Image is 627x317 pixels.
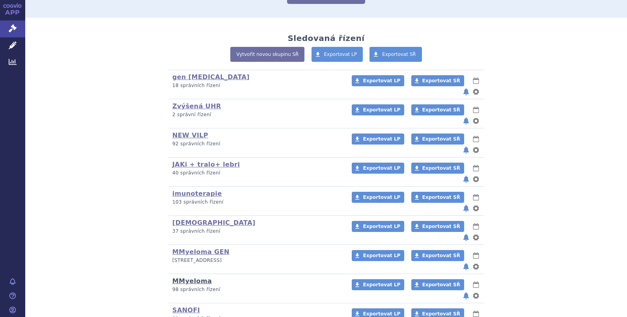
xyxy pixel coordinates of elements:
a: SANOFI [172,306,200,314]
span: Exportovat LP [363,311,400,317]
p: [STREET_ADDRESS] [172,257,341,264]
a: Exportovat LP [352,75,404,86]
a: Exportovat SŘ [411,75,464,86]
button: lhůty [472,193,480,202]
button: nastavení [472,233,480,242]
span: Exportovat SŘ [422,107,460,113]
a: Exportovat SŘ [411,133,464,145]
span: Exportovat LP [363,195,400,200]
span: Exportovat LP [363,107,400,113]
button: notifikace [462,204,470,213]
button: notifikace [462,262,470,271]
a: Exportovat SŘ [411,192,464,203]
a: Exportovat SŘ [411,279,464,290]
button: nastavení [472,116,480,126]
button: nastavení [472,204,480,213]
a: [DEMOGRAPHIC_DATA] [172,219,256,226]
a: MMyeloma GEN [172,248,230,256]
h2: Sledovaná řízení [287,33,364,43]
button: lhůty [472,251,480,260]
p: 37 správních řízení [172,228,341,235]
p: 2 správní řízení [172,111,341,118]
button: lhůty [472,163,480,173]
a: Exportovat LP [352,133,404,145]
span: Exportovat SŘ [422,136,460,142]
a: JAKi + tralo+ lebri [172,161,240,168]
button: notifikace [462,116,470,126]
a: Exportovat LP [352,163,404,174]
p: 103 správních řízení [172,199,341,206]
span: Exportovat LP [324,52,357,57]
button: nastavení [472,174,480,184]
p: 40 správních řízení [172,170,341,176]
p: 18 správních řízení [172,82,341,89]
button: nastavení [472,291,480,300]
p: 92 správních řízení [172,141,341,147]
button: lhůty [472,222,480,231]
span: Exportovat LP [363,136,400,142]
button: lhůty [472,134,480,144]
a: MMyeloma [172,277,212,285]
button: lhůty [472,280,480,289]
button: notifikace [462,233,470,242]
a: Exportovat LP [312,47,363,62]
a: Exportovat LP [352,279,404,290]
span: Exportovat SŘ [422,282,460,287]
span: Exportovat SŘ [422,224,460,229]
span: Exportovat SŘ [422,78,460,83]
button: nastavení [472,262,480,271]
button: nastavení [472,87,480,96]
span: Exportovat SŘ [422,195,460,200]
button: notifikace [462,87,470,96]
a: Exportovat LP [352,192,404,203]
a: Exportovat SŘ [411,104,464,115]
a: Vytvořit novou skupinu SŘ [230,47,304,62]
a: NEW VILP [172,132,208,139]
span: Exportovat LP [363,224,400,229]
button: notifikace [462,291,470,300]
a: Exportovat SŘ [411,221,464,232]
span: Exportovat SŘ [422,165,460,171]
span: Exportovat LP [363,253,400,258]
a: gen [MEDICAL_DATA] [172,73,250,81]
a: Exportovat SŘ [411,250,464,261]
a: Exportovat LP [352,104,404,115]
button: notifikace [462,145,470,155]
span: Exportovat SŘ [382,52,416,57]
a: Exportovat SŘ [411,163,464,174]
button: lhůty [472,105,480,115]
span: Exportovat LP [363,282,400,287]
a: Zvýšená UHR [172,102,221,110]
a: Exportovat SŘ [369,47,422,62]
button: lhůty [472,76,480,85]
button: nastavení [472,145,480,155]
a: Exportovat LP [352,221,404,232]
p: 98 správních řízení [172,286,341,293]
span: Exportovat LP [363,165,400,171]
span: Exportovat SŘ [422,311,460,317]
button: notifikace [462,174,470,184]
span: Exportovat SŘ [422,253,460,258]
a: imunoterapie [172,190,222,197]
a: Exportovat LP [352,250,404,261]
span: Exportovat LP [363,78,400,83]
